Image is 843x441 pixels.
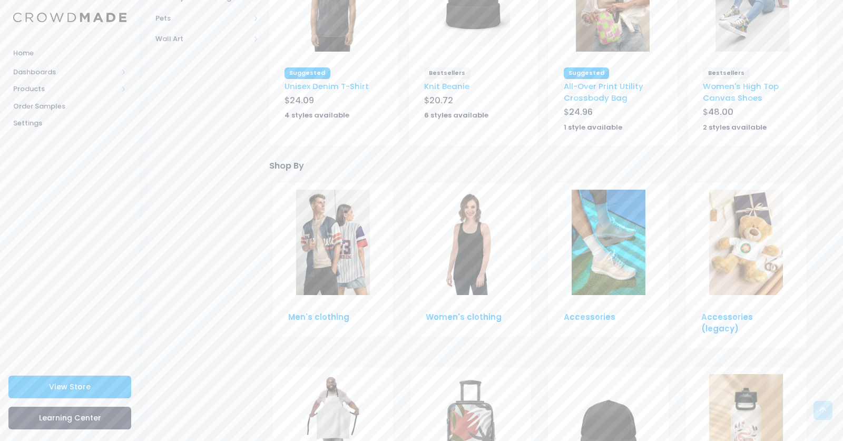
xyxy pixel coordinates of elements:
[424,94,523,109] div: $
[13,13,126,23] img: Logo
[701,311,753,334] a: Accessories (legacy)
[703,67,749,79] span: Bestsellers
[424,81,469,92] a: Knit Beanie
[13,101,126,112] span: Order Samples
[703,122,767,132] strong: 2 styles available
[564,67,610,79] span: Suggested
[424,67,470,79] span: Bestsellers
[39,413,101,423] span: Learning Center
[424,110,488,120] strong: 6 styles available
[8,376,131,398] a: View Store
[564,106,662,121] div: $
[13,118,126,129] span: Settings
[285,81,369,92] a: Unisex Denim T-Shirt
[285,67,330,79] span: Suggested
[49,381,91,392] span: View Store
[288,311,349,322] a: Men's clothing
[703,81,779,103] a: Women's High Top Canvas Shoes
[155,34,250,44] span: Wall Art
[269,155,817,173] div: Shop By
[285,94,383,109] div: $
[8,407,131,429] a: Learning Center
[13,84,117,94] span: Products
[564,122,622,132] strong: 1 style available
[564,81,643,103] a: All-Over Print Utility Crossbody Bag
[569,106,593,118] span: 24.96
[285,110,349,120] strong: 4 styles available
[564,311,615,322] a: Accessories
[708,106,733,118] span: 48.00
[290,94,314,106] span: 24.09
[13,67,117,77] span: Dashboards
[703,106,801,121] div: $
[426,311,502,322] a: Women's clothing
[155,13,250,24] span: Pets
[429,94,453,106] span: 20.72
[13,48,126,58] span: Home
